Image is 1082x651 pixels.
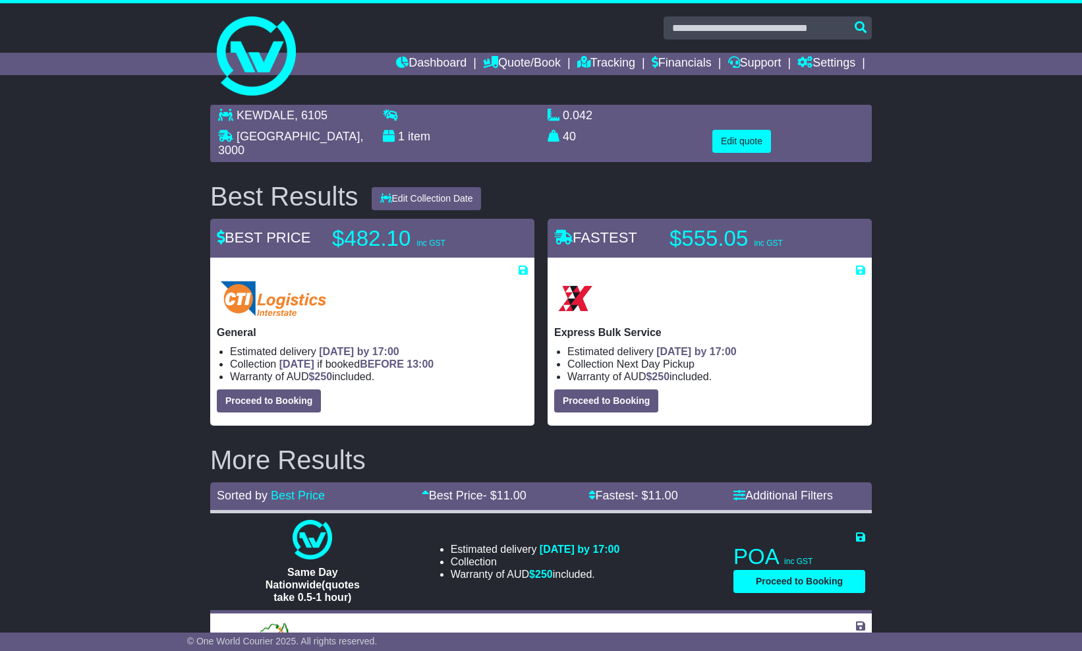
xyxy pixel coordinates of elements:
button: Edit quote [712,130,771,153]
span: [DATE] by 17:00 [656,346,737,357]
span: 0.042 [563,109,592,122]
h2: More Results [210,445,872,474]
span: [GEOGRAPHIC_DATA] [237,130,360,143]
span: Sorted by [217,489,268,502]
button: Proceed to Booking [733,570,865,593]
span: inc GST [784,557,812,566]
p: Express Bulk Service [554,326,865,339]
span: KEWDALE [237,109,295,122]
p: General [217,326,528,339]
span: FASTEST [554,229,637,246]
span: [DATE] [279,358,314,370]
p: POA [733,544,865,570]
img: One World Courier: Same Day Nationwide(quotes take 0.5-1 hour) [293,520,332,559]
span: Same Day Nationwide(quotes take 0.5-1 hour) [266,567,360,603]
li: Warranty of AUD included. [451,568,620,580]
li: Estimated delivery [567,345,865,358]
img: Border Express: Express Bulk Service [554,277,596,320]
span: , 6105 [295,109,327,122]
p: $555.05 [669,225,834,252]
a: Support [728,53,782,75]
span: 11.00 [497,489,527,502]
a: Best Price [271,489,325,502]
button: Proceed to Booking [554,389,658,412]
span: © One World Courier 2025. All rights reserved. [187,636,378,646]
li: Estimated delivery [451,543,620,555]
span: 250 [535,569,553,580]
a: Additional Filters [733,489,833,502]
span: $ [529,569,553,580]
button: Proceed to Booking [217,389,321,412]
li: Collection [567,358,865,370]
span: Next Day Pickup [617,358,695,370]
span: - $ [483,489,527,502]
p: $482.10 [332,225,497,252]
span: , 3000 [218,130,363,157]
div: Best Results [204,182,365,211]
span: inc GST [754,239,782,248]
a: Tracking [577,53,635,75]
li: Collection [451,555,620,568]
span: BEFORE [360,358,404,370]
span: 250 [652,371,669,382]
span: 40 [563,130,576,143]
img: CTI Logistics - Interstate: General [217,277,331,320]
a: Financials [652,53,712,75]
li: Estimated delivery [230,345,528,358]
span: 1 [398,130,405,143]
span: $ [308,371,332,382]
a: Dashboard [396,53,467,75]
li: Warranty of AUD included. [230,370,528,383]
li: Warranty of AUD included. [567,370,865,383]
a: Best Price- $11.00 [422,489,527,502]
span: - $ [635,489,678,502]
span: inc GST [416,239,445,248]
span: BEST PRICE [217,229,310,246]
span: [DATE] by 17:00 [540,544,620,555]
span: if booked [279,358,434,370]
a: Fastest- $11.00 [588,489,678,502]
span: $ [646,371,669,382]
button: Edit Collection Date [372,187,482,210]
a: Quote/Book [483,53,561,75]
span: item [408,130,430,143]
a: Settings [797,53,855,75]
span: 11.00 [648,489,678,502]
li: Collection [230,358,528,370]
span: [DATE] by 17:00 [319,346,399,357]
span: 13:00 [407,358,434,370]
span: 250 [314,371,332,382]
